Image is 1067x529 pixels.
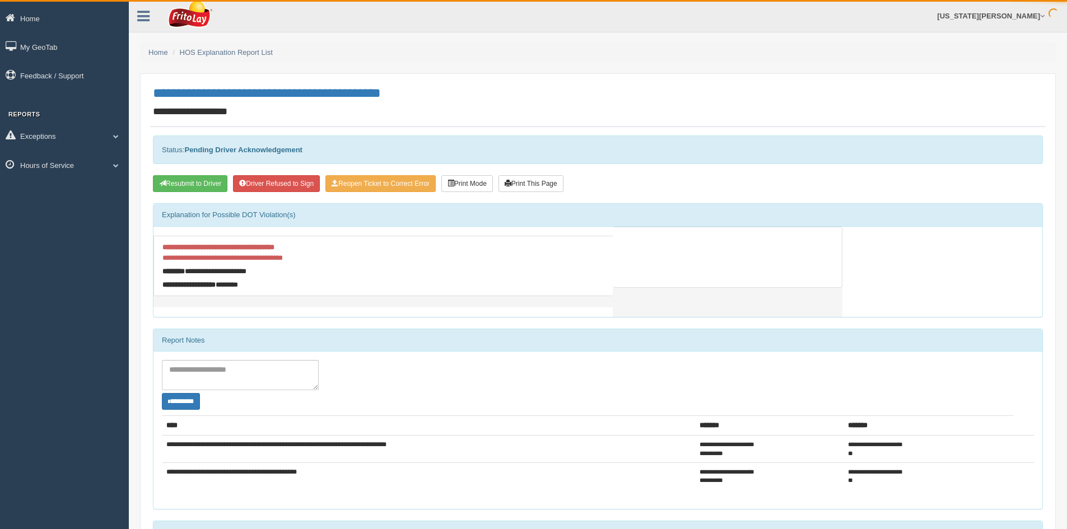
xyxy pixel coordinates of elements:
[162,393,200,410] button: Change Filter Options
[441,175,493,192] button: Print Mode
[148,48,168,57] a: Home
[153,175,227,192] button: Resubmit To Driver
[325,175,436,192] button: Reopen Ticket
[233,175,320,192] button: Driver Refused to Sign
[153,204,1042,226] div: Explanation for Possible DOT Violation(s)
[498,175,563,192] button: Print This Page
[184,146,302,154] strong: Pending Driver Acknowledgement
[180,48,273,57] a: HOS Explanation Report List
[153,329,1042,352] div: Report Notes
[153,135,1043,164] div: Status:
